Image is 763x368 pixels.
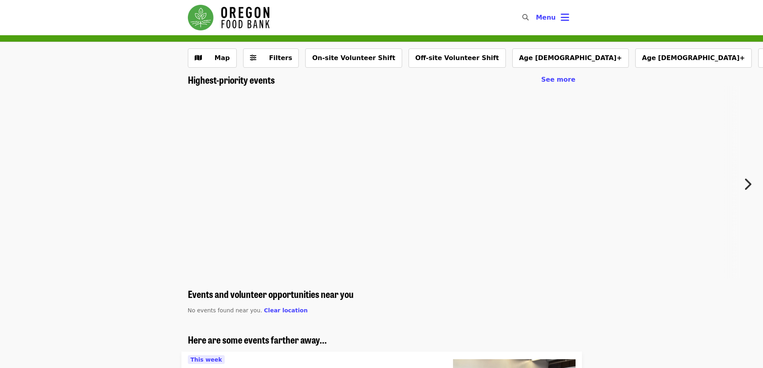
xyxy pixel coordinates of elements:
[181,74,582,86] div: Highest-priority events
[529,8,576,27] button: Toggle account menu
[195,54,202,62] i: map icon
[243,48,299,68] button: Filters (0 selected)
[188,307,262,314] span: No events found near you.
[536,14,556,21] span: Menu
[561,12,569,23] i: bars icon
[215,54,230,62] span: Map
[533,8,540,27] input: Search
[305,48,402,68] button: On-site Volunteer Shift
[269,54,292,62] span: Filters
[409,48,506,68] button: Off-site Volunteer Shift
[188,332,327,346] span: Here are some events farther away...
[188,74,275,86] a: Highest-priority events
[743,177,751,192] i: chevron-right icon
[191,356,222,363] span: This week
[635,48,752,68] button: Age [DEMOGRAPHIC_DATA]+
[522,14,529,21] i: search icon
[541,76,575,83] span: See more
[512,48,629,68] button: Age [DEMOGRAPHIC_DATA]+
[250,54,256,62] i: sliders-h icon
[188,48,237,68] button: Show map view
[264,306,308,315] button: Clear location
[188,72,275,86] span: Highest-priority events
[188,287,354,301] span: Events and volunteer opportunities near you
[541,75,575,84] a: See more
[737,173,763,195] button: Next item
[264,307,308,314] span: Clear location
[188,5,270,30] img: Oregon Food Bank - Home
